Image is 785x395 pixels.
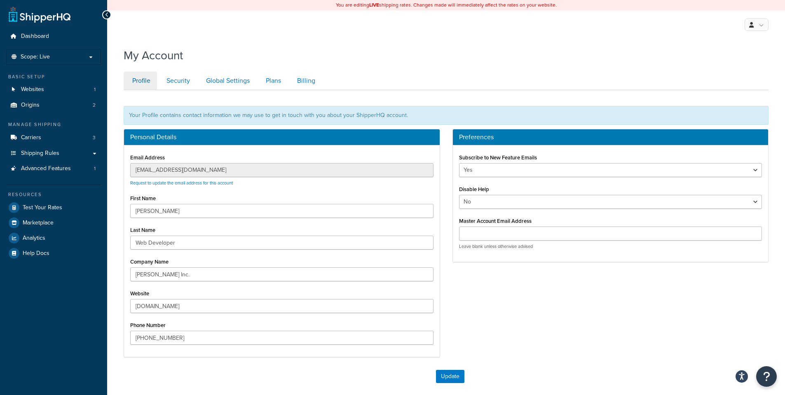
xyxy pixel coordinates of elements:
a: Plans [257,72,288,90]
li: Websites [6,82,101,97]
span: 1 [94,165,96,172]
label: Master Account Email Address [459,218,532,224]
b: LIVE [369,1,379,9]
label: Last Name [130,227,155,233]
span: 1 [94,86,96,93]
span: 3 [93,134,96,141]
label: Phone Number [130,322,166,328]
a: Dashboard [6,29,101,44]
a: Security [158,72,197,90]
li: Carriers [6,130,101,145]
span: Marketplace [23,220,54,227]
div: Resources [6,191,101,198]
h1: My Account [124,47,183,63]
div: Basic Setup [6,73,101,80]
span: 2 [93,102,96,109]
a: Carriers 3 [6,130,101,145]
h3: Preferences [459,133,762,141]
span: Origins [21,102,40,109]
a: Billing [288,72,322,90]
span: Shipping Rules [21,150,59,157]
a: Websites 1 [6,82,101,97]
button: Update [436,370,464,383]
span: Advanced Features [21,165,71,172]
a: Analytics [6,231,101,245]
a: Help Docs [6,246,101,261]
a: Origins 2 [6,98,101,113]
label: Company Name [130,259,169,265]
span: Test Your Rates [23,204,62,211]
label: Subscribe to New Feature Emails [459,154,537,161]
span: Websites [21,86,44,93]
button: Open Resource Center [756,366,777,387]
h3: Personal Details [130,133,434,141]
label: Disable Help [459,186,489,192]
span: Dashboard [21,33,49,40]
a: Advanced Features 1 [6,161,101,176]
label: Email Address [130,154,165,161]
a: Global Settings [197,72,256,90]
span: Analytics [23,235,45,242]
a: Shipping Rules [6,146,101,161]
a: Request to update the email address for this account [130,180,233,186]
div: Manage Shipping [6,121,101,128]
a: Test Your Rates [6,200,101,215]
span: Scope: Live [21,54,50,61]
li: Advanced Features [6,161,101,176]
label: First Name [130,195,156,201]
span: Help Docs [23,250,49,257]
a: ShipperHQ Home [9,6,70,23]
div: Your Profile contains contact information we may use to get in touch with you about your ShipperH... [124,106,769,125]
a: Marketplace [6,215,101,230]
label: Website [130,290,149,297]
span: Carriers [21,134,41,141]
p: Leave blank unless otherwise advised [459,243,762,250]
a: Profile [124,72,157,90]
li: Origins [6,98,101,113]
